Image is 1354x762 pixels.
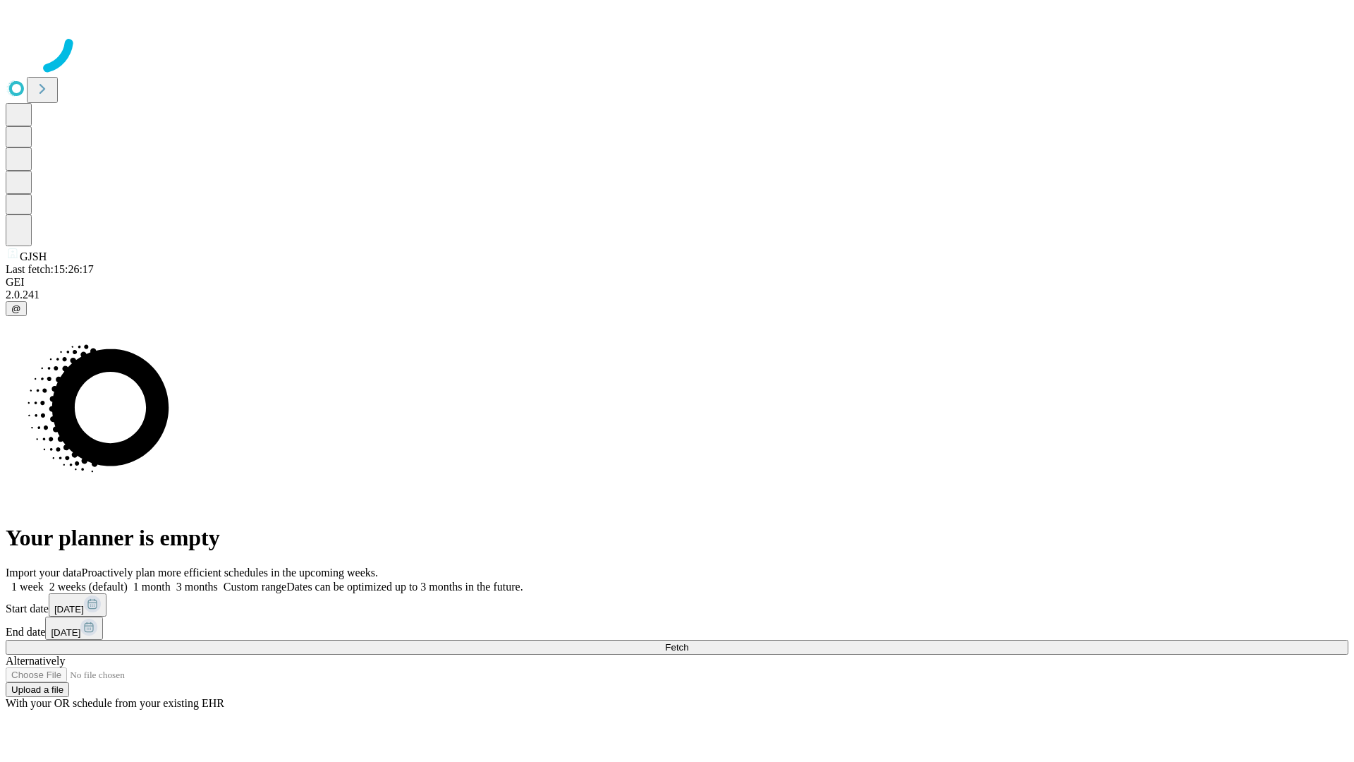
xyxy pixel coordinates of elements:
[224,581,286,593] span: Custom range
[6,263,94,275] span: Last fetch: 15:26:17
[133,581,171,593] span: 1 month
[6,289,1348,301] div: 2.0.241
[6,276,1348,289] div: GEI
[6,617,1348,640] div: End date
[54,604,84,615] span: [DATE]
[20,250,47,262] span: GJSH
[665,642,688,653] span: Fetch
[6,640,1348,655] button: Fetch
[6,301,27,316] button: @
[82,567,378,579] span: Proactively plan more efficient schedules in the upcoming weeks.
[11,303,21,314] span: @
[6,655,65,667] span: Alternatively
[6,697,224,709] span: With your OR schedule from your existing EHR
[176,581,218,593] span: 3 months
[6,525,1348,551] h1: Your planner is empty
[286,581,523,593] span: Dates can be optimized up to 3 months in the future.
[11,581,44,593] span: 1 week
[49,581,128,593] span: 2 weeks (default)
[6,593,1348,617] div: Start date
[6,682,69,697] button: Upload a file
[49,593,106,617] button: [DATE]
[6,567,82,579] span: Import your data
[45,617,103,640] button: [DATE]
[51,627,80,638] span: [DATE]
